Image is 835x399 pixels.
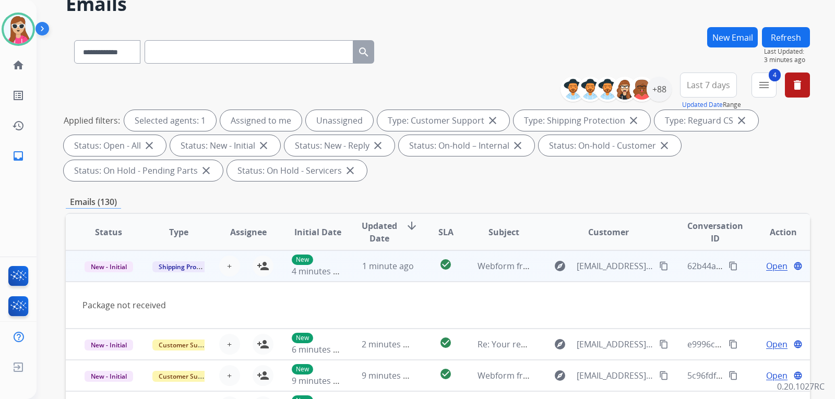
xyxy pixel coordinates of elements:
span: [EMAIL_ADDRESS][DOMAIN_NAME] [577,369,653,382]
div: Status: New - Reply [284,135,395,156]
mat-icon: content_copy [659,340,669,349]
button: Refresh [762,27,810,47]
span: Customer Support [152,371,220,382]
button: Last 7 days [680,72,737,98]
span: Assignee [230,226,267,238]
mat-icon: history [12,119,25,132]
mat-icon: explore [554,369,566,382]
mat-icon: person_add [257,338,269,350]
mat-icon: close [200,164,212,177]
img: avatar [4,15,33,44]
span: 6 minutes ago [292,344,348,355]
p: Applied filters: [64,114,120,127]
mat-icon: close [143,139,156,152]
button: Updated Date [682,101,723,109]
span: + [227,338,232,350]
button: + [219,365,240,386]
span: Webform from [EMAIL_ADDRESS][DOMAIN_NAME] on [DATE] [478,370,714,381]
mat-icon: content_copy [729,371,738,380]
div: Status: On-hold – Internal [399,135,534,156]
mat-icon: arrow_downward [405,220,418,232]
span: + [227,369,232,382]
span: Last Updated: [764,47,810,56]
span: 1 minute ago [362,260,414,272]
p: Emails (130) [66,196,121,209]
mat-icon: language [793,261,803,271]
mat-icon: content_copy [729,340,738,349]
span: 4 [769,69,781,81]
span: 9 minutes ago [362,370,417,381]
p: New [292,364,313,374]
mat-icon: close [486,114,499,127]
div: Status: Open - All [64,135,166,156]
mat-icon: close [257,139,270,152]
span: Type [169,226,188,238]
span: [EMAIL_ADDRESS][PERSON_NAME][DOMAIN_NAME] [577,260,653,272]
mat-icon: language [793,340,803,349]
mat-icon: check_circle [439,368,452,380]
span: Range [682,100,741,109]
div: Assigned to me [220,110,302,131]
span: 9 minutes ago [292,375,348,386]
div: Status: New - Initial [170,135,280,156]
span: Re: Your repaired product has been delivered [478,338,657,350]
span: Open [766,369,788,382]
span: Last 7 days [687,83,730,87]
mat-icon: inbox [12,150,25,162]
button: New Email [707,27,758,47]
div: +88 [647,77,672,102]
span: + [227,260,232,272]
mat-icon: person_add [257,369,269,382]
span: Webform from [EMAIL_ADDRESS][PERSON_NAME][DOMAIN_NAME] on [DATE] [478,260,779,272]
div: Unassigned [306,110,373,131]
mat-icon: explore [554,338,566,350]
div: Type: Customer Support [377,110,509,131]
mat-icon: check_circle [439,336,452,349]
mat-icon: content_copy [659,371,669,380]
div: Status: On Hold - Pending Parts [64,160,223,181]
mat-icon: check_circle [439,258,452,271]
span: New - Initial [85,261,133,272]
span: Updated Date [362,220,397,245]
mat-icon: content_copy [729,261,738,271]
span: Customer Support [152,340,220,350]
span: New - Initial [85,371,133,382]
mat-icon: close [627,114,640,127]
mat-icon: search [357,46,370,58]
mat-icon: close [511,139,524,152]
button: + [219,334,240,355]
span: Open [766,260,788,272]
span: Open [766,338,788,350]
mat-icon: close [735,114,748,127]
mat-icon: delete [791,79,804,91]
div: Type: Reguard CS [654,110,758,131]
span: SLA [438,226,454,238]
mat-icon: home [12,59,25,71]
div: Status: On Hold - Servicers [227,160,367,181]
span: 2 minutes ago [362,338,417,350]
span: Initial Date [294,226,341,238]
span: Status [95,226,122,238]
p: New [292,255,313,265]
mat-icon: content_copy [659,261,669,271]
button: + [219,256,240,276]
span: Conversation ID [687,220,743,245]
button: 4 [751,72,777,98]
mat-icon: list_alt [12,89,25,102]
div: Package not received [82,299,654,311]
mat-icon: person_add [257,260,269,272]
p: 0.20.1027RC [777,380,825,393]
span: 4 minutes ago [292,265,348,277]
span: Subject [488,226,519,238]
mat-icon: explore [554,260,566,272]
div: Type: Shipping Protection [514,110,650,131]
mat-icon: close [372,139,384,152]
div: Status: On-hold - Customer [539,135,681,156]
mat-icon: close [658,139,671,152]
span: Shipping Protection [152,261,224,272]
span: [EMAIL_ADDRESS][DOMAIN_NAME] [577,338,653,350]
div: Selected agents: 1 [124,110,216,131]
span: 3 minutes ago [764,56,810,64]
th: Action [740,214,810,250]
mat-icon: language [793,371,803,380]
